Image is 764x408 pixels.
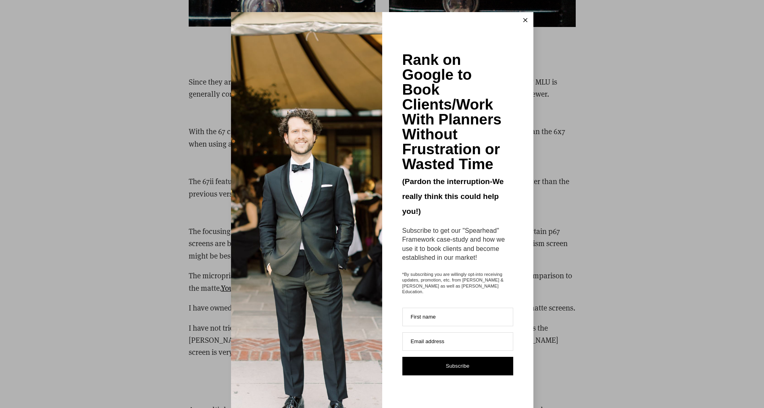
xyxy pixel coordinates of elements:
div: Subscribe to get our "Spearhead" Framework case-study and how we use it to book clients and becom... [402,226,513,263]
span: (Pardon the interruption-We really think this could help you!) [402,177,504,215]
span: Subscribe [446,363,470,369]
button: Subscribe [402,357,513,375]
span: *By subscribing you are willingly opt-into receiving updates, promotion, etc. from [PERSON_NAME] ... [402,271,513,294]
div: Rank on Google to Book Clients/Work With Planners Without Frustration or Wasted Time [402,52,513,172]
